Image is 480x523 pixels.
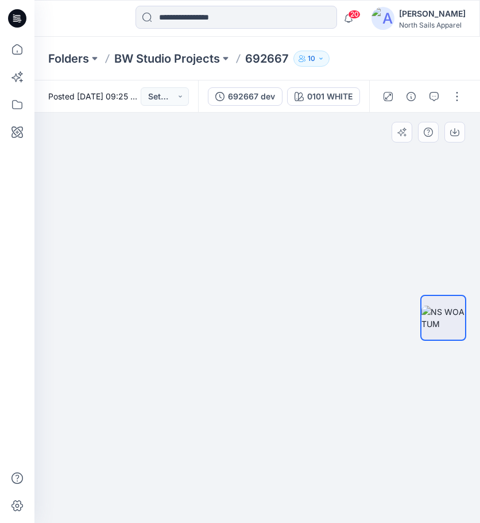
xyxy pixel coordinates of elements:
[399,21,466,29] div: North Sails Apparel
[228,90,275,103] div: 692667 dev
[399,7,466,21] div: [PERSON_NAME]
[421,306,465,330] img: NS WOA TUM
[402,87,420,106] button: Details
[293,51,330,67] button: 10
[245,51,289,67] p: 692667
[208,87,282,106] button: 692667 dev
[287,87,360,106] button: 0101 WHITE
[348,10,361,19] span: 20
[308,52,315,65] p: 10
[114,51,220,67] a: BW Studio Projects
[371,7,394,30] img: avatar
[307,90,353,103] div: 0101 WHITE
[48,51,89,67] a: Folders
[48,90,141,102] span: Posted [DATE] 09:25 by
